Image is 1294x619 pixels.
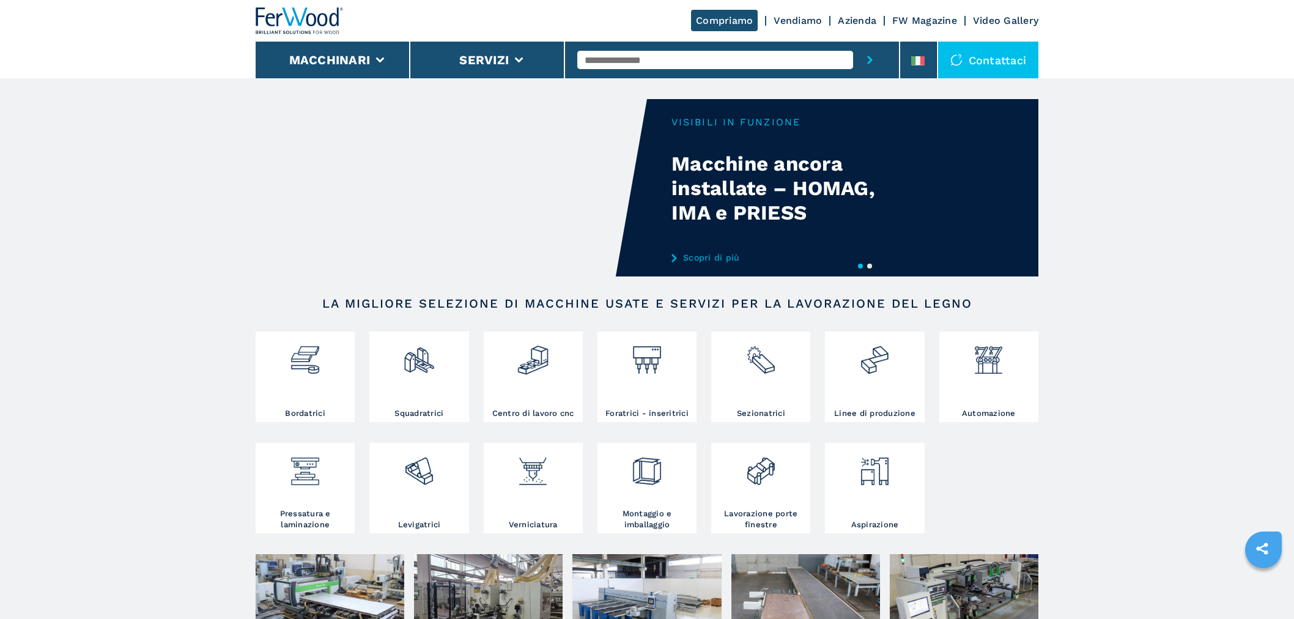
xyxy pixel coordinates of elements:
[737,408,785,419] h3: Sezionatrici
[484,443,583,533] a: Verniciatura
[517,335,549,376] img: centro_di_lavoro_cnc_2.png
[289,53,371,67] button: Macchinari
[630,446,663,487] img: montaggio_imballaggio_2.png
[711,443,810,533] a: Lavorazione porte finestre
[972,335,1005,376] img: automazione.png
[492,408,574,419] h3: Centro di lavoro cnc
[851,519,899,530] h3: Aspirazione
[398,519,441,530] h3: Levigatrici
[745,335,777,376] img: sezionatrici_2.png
[256,99,647,276] video: Your browser does not support the video tag.
[892,15,957,26] a: FW Magazine
[859,335,891,376] img: linee_di_produzione_2.png
[394,408,443,419] h3: Squadratrici
[950,54,963,66] img: Contattaci
[256,443,355,533] a: Pressatura e laminazione
[517,446,549,487] img: verniciatura_1.png
[859,446,891,487] img: aspirazione_1.png
[691,10,758,31] a: Compriamo
[601,508,693,530] h3: Montaggio e imballaggio
[838,15,876,26] a: Azienda
[295,296,999,311] h2: LA MIGLIORE SELEZIONE DI MACCHINE USATE E SERVIZI PER LA LAVORAZIONE DEL LEGNO
[259,508,352,530] h3: Pressatura e laminazione
[714,508,807,530] h3: Lavorazione porte finestre
[962,408,1016,419] h3: Automazione
[867,264,872,269] button: 2
[834,408,915,419] h3: Linee di produzione
[711,332,810,422] a: Sezionatrici
[671,253,911,262] a: Scopri di più
[939,332,1038,422] a: Automazione
[459,53,509,67] button: Servizi
[597,443,697,533] a: Montaggio e imballaggio
[509,519,558,530] h3: Verniciatura
[403,446,435,487] img: levigatrici_2.png
[745,446,777,487] img: lavorazione_porte_finestre_2.png
[1242,564,1285,610] iframe: Chat
[858,264,863,269] button: 1
[597,332,697,422] a: Foratrici - inseritrici
[774,15,822,26] a: Vendiamo
[369,443,468,533] a: Levigatrici
[938,42,1039,78] div: Contattaci
[289,446,321,487] img: pressa-strettoia.png
[605,408,689,419] h3: Foratrici - inseritrici
[369,332,468,422] a: Squadratrici
[285,408,325,419] h3: Bordatrici
[289,335,321,376] img: bordatrici_1.png
[853,42,887,78] button: submit-button
[825,443,924,533] a: Aspirazione
[484,332,583,422] a: Centro di lavoro cnc
[1247,533,1277,564] a: sharethis
[256,332,355,422] a: Bordatrici
[630,335,663,376] img: foratrici_inseritrici_2.png
[256,7,344,34] img: Ferwood
[825,332,924,422] a: Linee di produzione
[973,15,1038,26] a: Video Gallery
[403,335,435,376] img: squadratrici_2.png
